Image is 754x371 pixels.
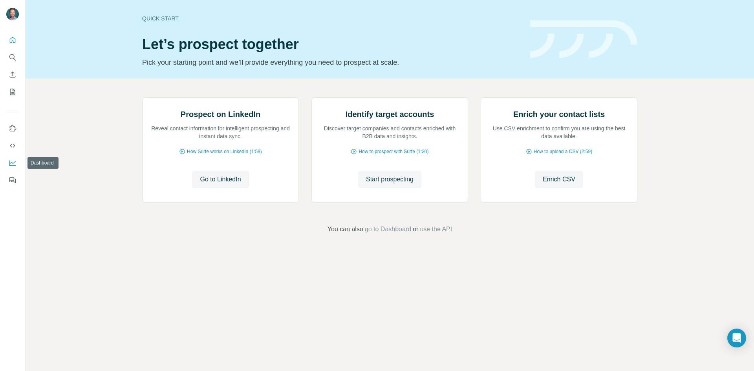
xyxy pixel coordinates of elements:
span: or [413,225,418,234]
span: How to upload a CSV (2:59) [534,148,592,155]
span: Start prospecting [366,175,414,184]
span: You can also [328,225,363,234]
button: Start prospecting [358,171,421,188]
span: How to prospect with Surfe (1:30) [359,148,428,155]
h2: Enrich your contact lists [513,109,605,120]
span: Go to LinkedIn [200,175,241,184]
h2: Prospect on LinkedIn [181,109,260,120]
p: Reveal contact information for intelligent prospecting and instant data sync. [150,124,291,140]
img: Avatar [6,8,19,20]
button: Enrich CSV [6,68,19,82]
h2: Identify target accounts [346,109,434,120]
button: Use Surfe on LinkedIn [6,121,19,135]
button: use the API [420,225,452,234]
p: Pick your starting point and we’ll provide everything you need to prospect at scale. [142,57,521,68]
p: Discover target companies and contacts enriched with B2B data and insights. [320,124,460,140]
button: Search [6,50,19,64]
button: go to Dashboard [365,225,411,234]
span: How Surfe works on LinkedIn (1:58) [187,148,262,155]
button: Quick start [6,33,19,47]
div: Quick start [142,15,521,22]
div: Open Intercom Messenger [727,329,746,347]
button: My lists [6,85,19,99]
button: Feedback [6,173,19,187]
span: Enrich CSV [543,175,575,184]
h1: Let’s prospect together [142,37,521,52]
button: Use Surfe API [6,139,19,153]
button: Enrich CSV [535,171,583,188]
button: Go to LinkedIn [192,171,249,188]
img: banner [530,20,637,58]
button: Dashboard [6,156,19,170]
p: Use CSV enrichment to confirm you are using the best data available. [489,124,629,140]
